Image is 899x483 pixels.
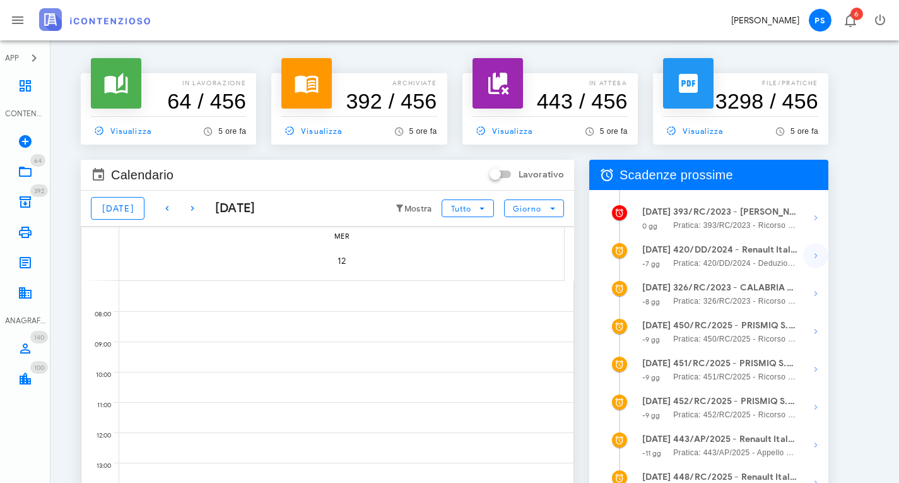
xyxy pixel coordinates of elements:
div: ANAGRAFICA [5,315,45,326]
strong: 420/DD/2024 - Renault Italia Spa - Depositare Documenti per Udienza [673,243,797,257]
h3: 3298 / 456 [663,88,818,114]
strong: 450/RC/2025 - PRISMIQ S.R.L. - Inviare Ricorso [673,319,797,333]
span: Visualizza [473,125,533,136]
span: 392 [34,187,44,195]
small: -8 gg [642,297,661,306]
strong: 452/RC/2025 - PRISMIQ S.R.L. - Inviare Ricorso [673,395,797,408]
h3: 64 / 456 [91,88,246,114]
img: logo-text-2x.png [39,8,150,31]
small: -9 gg [642,373,661,382]
strong: 443/AP/2025 - Renault Italia Spa - Inviare Appello [673,432,797,446]
span: Distintivo [30,361,48,374]
button: Distintivo [835,5,865,35]
div: 12:00 [81,429,114,443]
button: Tutto [442,200,493,217]
span: Pratica: 443/AP/2025 - Appello contro Agenzia Delle Entrate Riscossione Provincia Di [GEOGRAPHIC_... [673,446,797,459]
div: [PERSON_NAME] [731,14,799,27]
div: 13:00 [81,459,114,473]
span: Giorno [512,204,542,213]
p: archiviate [281,78,437,88]
span: 12 [324,256,360,266]
span: 100 [34,364,44,372]
span: 5 ore fa [409,127,437,136]
strong: [DATE] [642,472,671,482]
span: PS [809,9,831,32]
strong: [DATE] [642,244,671,255]
button: Mostra dettagli [803,319,828,344]
span: Visualizza [91,125,151,136]
div: 08:00 [81,307,114,321]
a: Visualizza [663,122,729,140]
div: CONTENZIOSO [5,108,45,119]
h3: 392 / 456 [281,88,437,114]
button: Giorno [504,200,564,217]
button: 12 [324,243,360,278]
button: Mostra dettagli [803,395,828,420]
span: Pratica: 393/RC/2023 - Ricorso contro Dipartimento Risorse Economiche Comune Di Roma Capitale, Ae... [673,219,797,232]
span: Pratica: 326/RC/2023 - Ricorso contro Agenzia Delle Entrate Ufficio Provinciale Di [GEOGRAPHIC_DA... [673,295,797,307]
h3: 443 / 456 [473,88,628,114]
button: Mostra dettagli [803,281,828,306]
label: Lavorativo [519,169,564,181]
small: -11 gg [642,449,662,458]
strong: 326/RC/2023 - CALABRIA AUTO S.R.L. - Depositare Documenti per Udienza [673,281,797,295]
span: Scadenze prossime [620,165,733,185]
small: -9 gg [642,411,661,420]
button: PS [804,5,835,35]
button: Mostra dettagli [803,432,828,458]
span: Calendario [111,165,173,185]
span: Distintivo [30,184,48,197]
span: 5 ore fa [790,127,818,136]
span: Pratica: 450/RC/2025 - Ricorso contro Agenzia Delle Entrate Direzione Provinciale II Di Roma [673,333,797,345]
strong: [DATE] [642,358,671,369]
small: -7 gg [642,259,661,268]
span: [DATE] [102,203,134,214]
div: 10:00 [81,368,114,382]
span: Visualizza [663,125,724,136]
small: Mostra [404,204,432,214]
strong: [DATE] [642,206,671,217]
button: Mostra dettagli [803,357,828,382]
span: Pratica: 452/RC/2025 - Ricorso contro Agenzia Delle Entrate Direzione Provinciale II Di Roma [673,408,797,421]
a: Visualizza [281,122,347,140]
small: -9 gg [642,335,661,344]
p: In lavorazione [91,78,246,88]
span: 5 ore fa [600,127,628,136]
div: [DATE] [205,199,256,218]
span: Tutto [450,204,471,213]
div: 11:00 [81,398,114,412]
span: Distintivo [30,154,45,167]
span: Distintivo [850,8,863,20]
button: Mostra dettagli [803,205,828,230]
strong: [DATE] [642,320,671,331]
strong: [DATE] [642,434,671,444]
p: in attesa [473,78,628,88]
span: Pratica: 451/RC/2025 - Ricorso contro Agenzia Delle Entrate Direzione Provinciale II Di Roma [673,371,797,383]
strong: [DATE] [642,396,671,407]
span: Distintivo [30,331,48,343]
p: file/pratiche [663,78,818,88]
strong: [DATE] [642,282,671,293]
a: Visualizza [473,122,538,140]
button: Mostra dettagli [803,243,828,268]
small: 0 gg [642,222,657,230]
a: Visualizza [91,122,156,140]
span: 140 [34,333,44,342]
div: mer [119,227,564,243]
div: 09:00 [81,338,114,352]
strong: 393/RC/2023 - [PERSON_NAME] - Impugnare la Decisione del Giudice (Parz. Favorevole) [673,205,797,219]
span: 5 ore fa [218,127,246,136]
button: [DATE] [91,197,144,220]
strong: 451/RC/2025 - PRISMIQ S.R.L. - Inviare Ricorso [673,357,797,371]
span: Pratica: 420/DD/2024 - Deduzioni Difensive contro NON USARE - Agenzia Delle Entrate Riscossione R... [673,257,797,270]
span: Visualizza [281,125,342,136]
span: 64 [34,157,42,165]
